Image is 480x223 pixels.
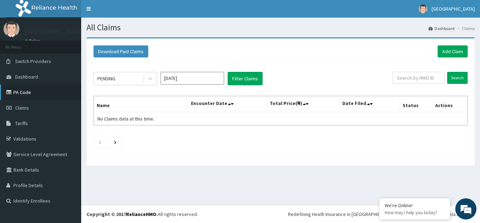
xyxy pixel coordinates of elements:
img: d_794563401_company_1708531726252_794563401 [13,35,29,53]
input: Search by HMO ID [392,72,445,84]
button: Filter Claims [228,72,263,85]
th: Status [400,96,432,112]
div: Minimize live chat window [116,4,133,20]
a: Next page [114,139,116,145]
p: [GEOGRAPHIC_DATA] [25,29,83,35]
span: Tariffs [15,120,28,126]
span: Claims [15,105,29,111]
a: Previous page [98,139,101,145]
img: User Image [419,5,427,13]
li: Claims [455,25,475,31]
div: Redefining Heath Insurance in [GEOGRAPHIC_DATA] using Telemedicine and Data Science! [288,211,475,218]
footer: All rights reserved. [81,205,480,223]
span: No Claims data at this time. [97,116,154,122]
button: Download Paid Claims [94,45,148,57]
span: We're online! [41,67,97,138]
span: Dashboard [15,74,38,80]
th: Actions [432,96,468,112]
th: Name [94,96,188,112]
th: Total Price(₦) [266,96,340,112]
textarea: Type your message and hit 'Enter' [4,148,134,173]
a: Add Claim [438,45,468,57]
th: Encounter Date [188,96,266,112]
a: Online [25,38,42,43]
p: How may I help you today? [385,210,445,216]
input: Search [447,72,468,84]
th: Date Filed [340,96,400,112]
span: [GEOGRAPHIC_DATA] [432,6,475,12]
div: Chat with us now [37,39,119,49]
span: Switch Providers [15,58,51,64]
img: User Image [4,21,19,37]
a: RelianceHMO [126,211,156,217]
h1: All Claims [86,23,475,32]
strong: Copyright © 2017 . [86,211,158,217]
a: Dashboard [428,25,455,31]
div: PENDING [97,75,115,82]
div: We're Online! [385,202,445,209]
input: Select Month and Year [161,72,224,85]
